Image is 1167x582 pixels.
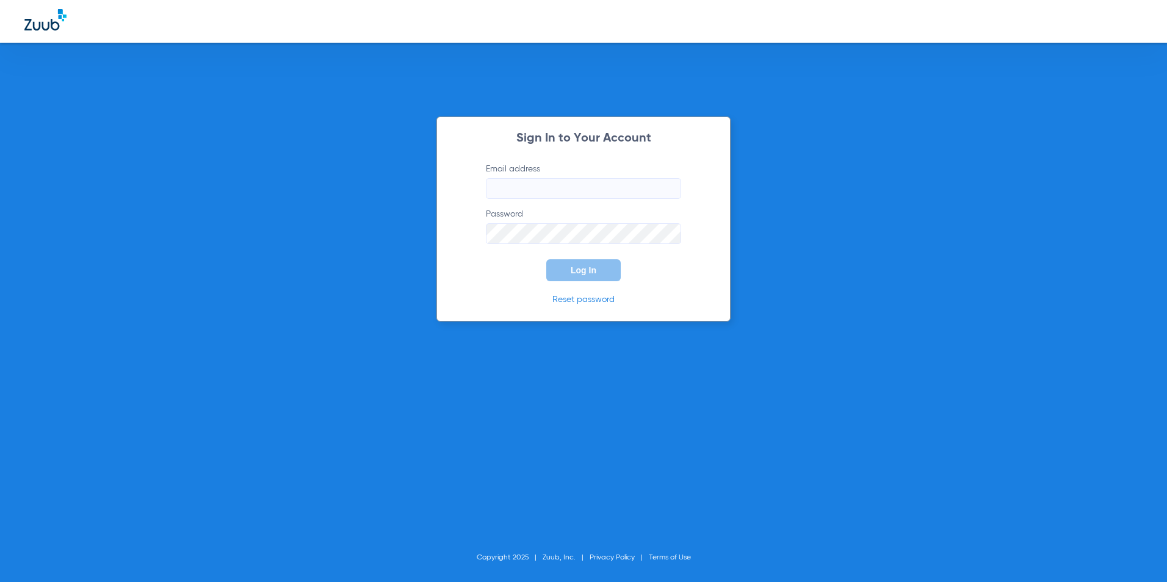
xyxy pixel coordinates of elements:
li: Copyright 2025 [477,551,543,564]
a: Privacy Policy [590,554,635,561]
a: Reset password [552,295,615,304]
label: Email address [486,163,681,199]
input: Password [486,223,681,244]
iframe: Chat Widget [1106,523,1167,582]
button: Log In [546,259,621,281]
span: Log In [571,265,596,275]
li: Zuub, Inc. [543,551,590,564]
input: Email address [486,178,681,199]
img: Zuub Logo [24,9,67,31]
a: Terms of Use [649,554,691,561]
label: Password [486,208,681,244]
h2: Sign In to Your Account [468,132,699,145]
